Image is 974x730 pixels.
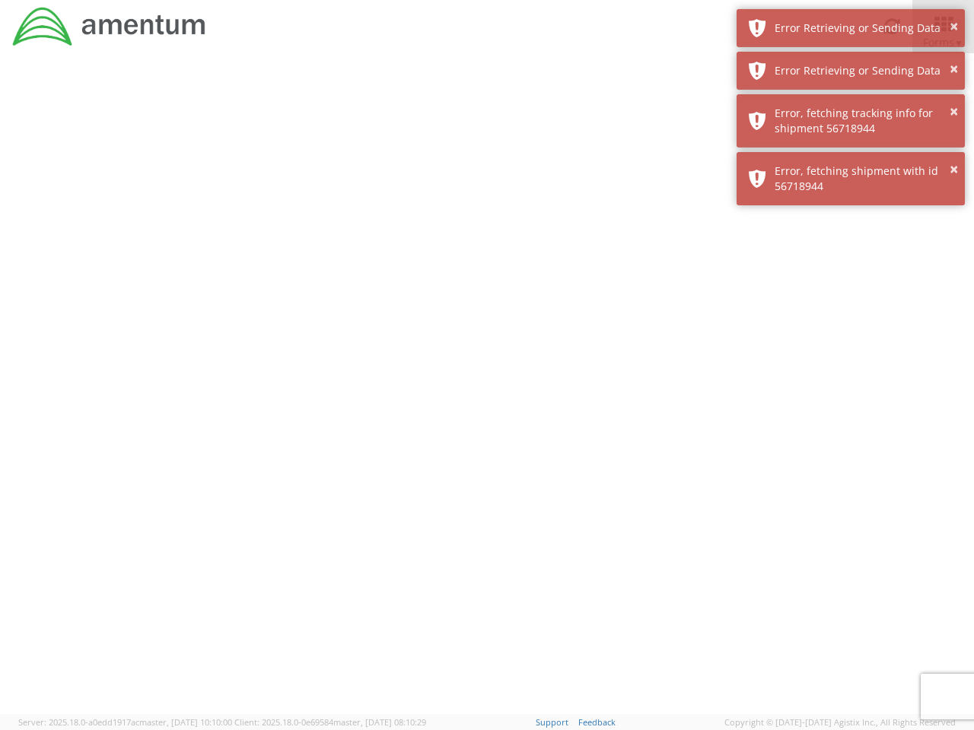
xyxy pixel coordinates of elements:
span: Server: 2025.18.0-a0edd1917ac [18,716,232,728]
div: Error, fetching shipment with id 56718944 [775,163,953,194]
div: Error Retrieving or Sending Data [775,63,953,78]
span: master, [DATE] 08:10:29 [333,716,426,728]
div: Error, fetching tracking info for shipment 56718944 [775,106,953,136]
div: Error Retrieving or Sending Data [775,21,953,36]
button: × [950,59,958,81]
span: Client: 2025.18.0-0e69584 [234,716,426,728]
span: Copyright © [DATE]-[DATE] Agistix Inc., All Rights Reserved [724,716,956,728]
button: × [950,101,958,123]
a: Feedback [578,716,616,728]
img: dyn-intl-logo-049831509241104b2a82.png [11,5,208,48]
span: master, [DATE] 10:10:00 [139,716,232,728]
button: × [950,16,958,38]
a: Support [536,716,568,728]
button: × [950,159,958,181]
